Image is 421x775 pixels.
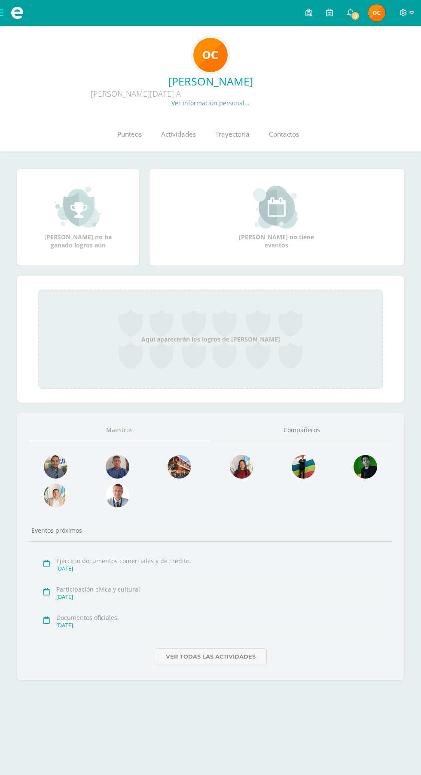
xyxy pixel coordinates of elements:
div: [PERSON_NAME] no ha ganado logros aún [35,186,121,249]
img: 5b9cfafb23178c1dbfdbac7a50ae7405.png [106,484,129,507]
span: Actividades [161,130,196,139]
img: 082b61cefc48343941cc0540aa8f8173.png [368,4,385,21]
a: Punteos [107,117,151,152]
img: f7327cb44b91aa114f2e153c7f37383d.png [44,455,67,479]
div: [PERSON_NAME] no tiene eventos [234,186,320,249]
a: Contactos [259,117,308,152]
div: [DATE] [56,622,384,629]
span: 13 [351,11,360,21]
img: 126adb12cd328962bf13a4ef27550572.png [193,38,228,72]
a: Compañeros [210,419,393,441]
img: 3ef3257ae266e8b691cc7d35d86fd8e9.png [354,455,377,479]
span: Contactos [269,130,299,139]
img: 83e9cbc1e9deaa3b01aa23f0b9c4e037.png [230,455,253,479]
div: Aquí aparecerán los logros de [PERSON_NAME] [38,290,383,389]
span: Trayectoria [215,130,250,139]
div: [DATE] [56,593,384,601]
a: Maestros [28,419,210,441]
div: [DATE] [56,565,384,572]
img: achievement_small.png [55,186,101,229]
img: 46ef099bd72645d72f8d7e50f544f168.png [292,455,315,479]
a: [PERSON_NAME] [7,74,414,88]
img: 40458cde734d9b8818fac9ae2ed6c481.png [44,484,67,507]
span: Punteos [117,130,142,139]
img: event_small.png [253,186,300,229]
div: Eventos próximos [28,526,393,534]
a: Ver todas las actividades [155,648,267,665]
div: Participación cívica y cultural [56,585,384,593]
img: 15ead7f1e71f207b867fb468c38fe54e.png [106,455,129,479]
img: e29994105dc3c498302d04bab28faecd.png [168,455,191,479]
div: Documentos oficiales. [56,613,384,622]
a: Actividades [151,117,205,152]
a: Trayectoria [205,117,259,152]
a: Ver información personal... [171,99,250,107]
div: Ejercicio documentos comerciales y de crédito. [56,557,384,565]
div: [PERSON_NAME][DATE] A [7,88,265,99]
